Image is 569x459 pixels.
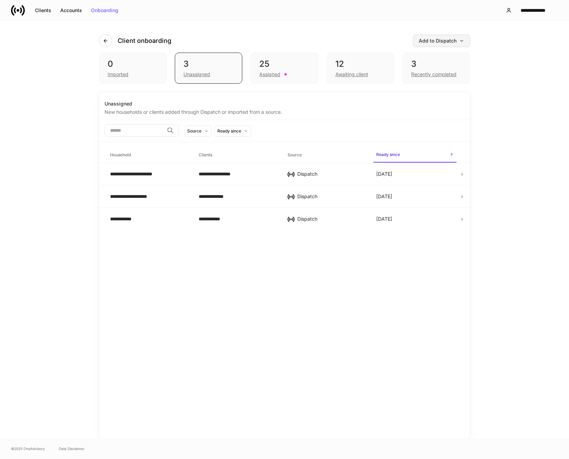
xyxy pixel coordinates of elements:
div: Imported [108,71,128,78]
h6: Clients [199,152,212,158]
button: Ready since [214,126,251,137]
button: Add to Dispatch [413,35,470,47]
span: Source [285,148,368,162]
div: Unassigned [105,100,464,107]
div: Awaiting client [335,71,368,78]
h6: Household [110,152,131,158]
div: 25Assigned [251,53,318,84]
div: New households or clients added through Dispatch or imported from a source. [105,107,464,116]
span: Household [107,148,190,162]
p: [DATE] [376,193,392,200]
div: 12Awaiting client [327,53,394,84]
button: Accounts [56,5,87,16]
div: Add to Dispatch [419,38,464,43]
div: 12 [335,58,386,70]
button: Onboarding [87,5,123,16]
div: Unassigned [183,71,210,78]
h4: Client onboarding [118,37,171,45]
span: Ready since [373,148,457,163]
h6: Ready since [376,151,400,158]
button: Source [184,126,211,137]
div: 3 [411,58,461,70]
div: 3 [183,58,234,70]
div: Source [187,128,201,134]
h6: Source [288,152,302,158]
div: Recently completed [411,71,457,78]
span: Clients [196,148,279,162]
div: Dispatch [297,193,365,200]
p: [DATE] [376,215,392,222]
div: Ready since [217,128,241,134]
a: Data Disclaimer [59,446,84,451]
div: Onboarding [91,8,118,13]
div: 3Recently completed [403,53,470,84]
div: 3Unassigned [175,53,242,84]
div: 0Imported [99,53,166,84]
div: Dispatch [297,215,365,222]
p: [DATE] [376,171,392,177]
span: © 2025 OneAdvisory [11,446,45,451]
div: Assigned [259,71,280,78]
button: Clients [30,5,56,16]
div: 0 [108,58,158,70]
div: Clients [35,8,51,13]
div: 25 [259,58,309,70]
div: Dispatch [297,171,365,177]
div: Accounts [60,8,82,13]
